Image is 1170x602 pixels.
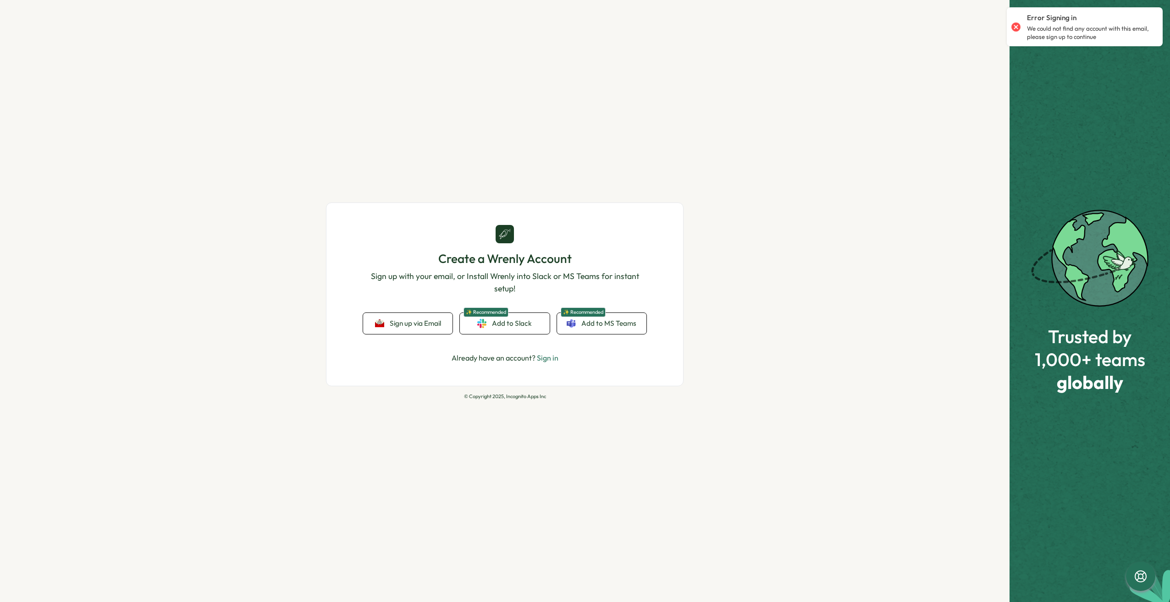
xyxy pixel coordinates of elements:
p: © Copyright 2025, Incognito Apps Inc [326,394,684,400]
a: Sign in [537,353,558,362]
span: 1,000+ teams [1035,349,1145,369]
span: globally [1035,372,1145,392]
span: Add to MS Teams [581,318,636,328]
button: Sign up via Email [363,313,453,334]
p: Already have an account? [452,352,558,364]
h1: Create a Wrenly Account [363,251,646,267]
p: We could not find any account with this email, please sign up to continue [1027,25,1153,41]
p: Sign up with your email, or Install Wrenly into Slack or MS Teams for instant setup! [363,270,646,295]
span: Trusted by [1035,326,1145,346]
a: ✨ RecommendedAdd to Slack [460,313,549,334]
span: ✨ Recommended [561,307,606,317]
a: ✨ RecommendedAdd to MS Teams [557,313,646,334]
p: Error Signing in [1027,13,1076,23]
span: Sign up via Email [390,319,441,328]
span: ✨ Recommended [464,307,508,317]
span: Add to Slack [492,318,532,328]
